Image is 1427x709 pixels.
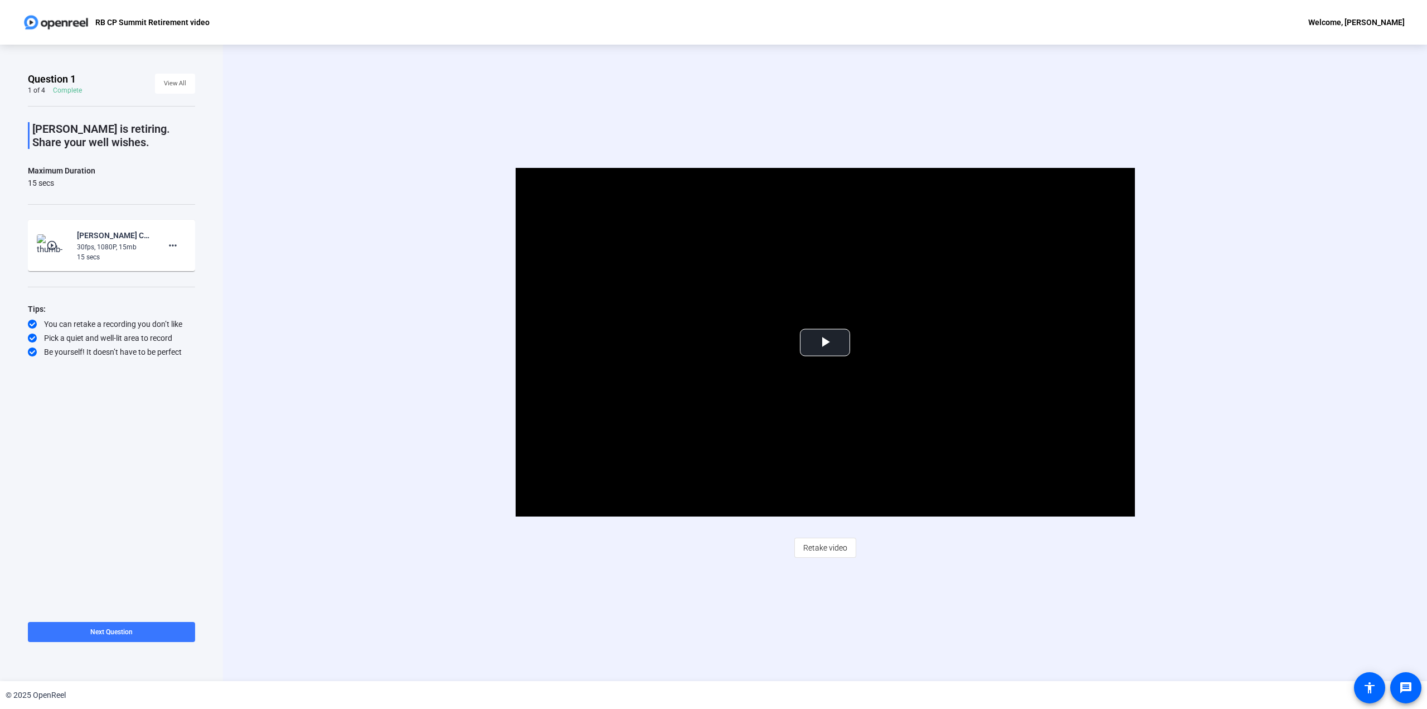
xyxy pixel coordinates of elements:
span: View All [164,75,186,92]
p: [PERSON_NAME] is retiring. Share your well wishes. [32,122,195,149]
span: Question 1 [28,73,76,86]
button: Play Video [800,329,850,356]
button: View All [155,74,195,94]
mat-icon: play_circle_outline [46,240,60,251]
mat-icon: message [1399,681,1413,694]
div: [PERSON_NAME] CP Summit Retirement video-RB CP Summit Retirement video-1756213367075-webcam [77,229,152,242]
span: Retake video [803,537,847,558]
div: Video Player [516,168,1135,517]
mat-icon: accessibility [1363,681,1376,694]
div: Tips: [28,302,195,316]
div: Complete [53,86,82,95]
div: You can retake a recording you don’t like [28,319,195,330]
p: RB CP Summit Retirement video [95,16,210,29]
span: Next Question [90,628,133,636]
div: 1 of 4 [28,86,45,95]
div: 15 secs [28,177,95,189]
mat-icon: more_horiz [166,239,179,252]
div: Pick a quiet and well-lit area to record [28,332,195,344]
button: Retake video [794,538,856,558]
div: Welcome, [PERSON_NAME] [1308,16,1405,29]
div: 15 secs [77,252,152,262]
div: Be yourself! It doesn’t have to be perfect [28,346,195,358]
div: Maximum Duration [28,164,95,177]
div: 30fps, 1080P, 15mb [77,242,152,252]
img: thumb-nail [37,234,70,257]
div: © 2025 OpenReel [6,689,66,701]
img: OpenReel logo [22,11,90,33]
button: Next Question [28,622,195,642]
